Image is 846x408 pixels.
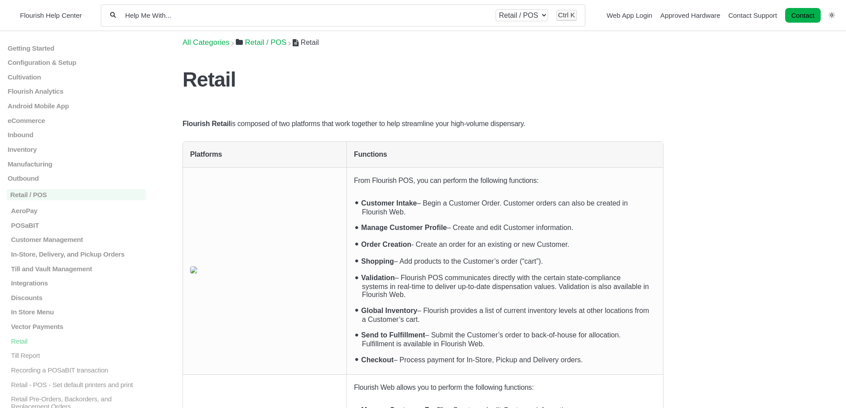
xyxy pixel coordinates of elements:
[358,301,656,326] li: – Flourish provides a list of current inventory levels at other locations from a Customer’s cart.
[361,257,394,265] strong: Shopping
[7,189,146,200] a: Retail / POS
[570,11,575,19] kbd: K
[124,11,487,20] input: Help Me With...
[10,221,146,229] p: POSaBIT
[245,38,287,47] span: ​Retail / POS
[361,224,447,231] strong: Manage Customer Profile
[728,12,777,19] a: Contact Support navigation item
[7,380,146,388] a: Retail - POS - Set default printers and print
[358,218,656,235] li: – Create and edit Customer information.
[236,38,286,47] a: Retail / POS
[7,146,146,153] a: Inventory
[354,175,656,186] p: From Flourish POS, you can perform the following functions:
[7,44,146,51] a: Getting Started
[7,265,146,272] a: Till and Vault Management
[7,279,146,287] a: Integrations
[7,308,146,316] a: In Store Menu
[190,151,222,158] strong: Platforms
[361,307,417,314] strong: Global Inventory
[361,274,395,281] strong: Validation
[183,38,230,47] a: Breadcrumb link to All Categories
[7,294,146,301] a: Discounts
[7,102,146,110] a: Android Mobile App
[361,199,417,207] strong: Customer Intake
[7,207,146,214] a: AeroPay
[7,337,146,345] a: Retail
[354,382,656,393] p: Flourish Web allows you to perform the following functions:
[7,73,146,81] a: Cultivation
[10,207,146,214] p: AeroPay
[358,235,656,252] li: - Create an order for an existing or new Customer.
[7,174,146,182] a: Outbound
[10,337,146,345] p: Retail
[7,87,146,95] a: Flourish Analytics
[7,160,146,167] a: Manufacturing
[20,12,82,19] span: Flourish Help Center
[183,118,663,130] p: is composed of two platforms that work together to help streamline your high-volume dispensary.
[7,366,146,374] a: Recording a POSaBIT transaction
[11,9,16,21] img: Flourish Help Center Logo
[11,9,82,21] a: Flourish Help Center
[829,11,835,19] a: Switch dark mode setting
[7,323,146,330] a: Vector Payments
[7,250,146,258] a: In-Store, Delivery, and Pickup Orders
[190,266,197,273] img: logo_flourishPOS.png
[607,12,652,19] a: Web App Login navigation item
[358,268,656,301] li: – Flourish POS communicates directly with the certain state-compliance systems in real-time to de...
[183,120,230,127] strong: Flourish Retail
[7,59,146,66] a: Configuration & Setup
[10,323,146,330] p: Vector Payments
[183,67,663,91] h1: Retail
[783,9,823,22] li: Contact desktop
[10,294,146,301] p: Discounts
[7,221,146,229] a: POSaBIT
[358,350,656,367] li: – Process payment for In-Store, Pickup and Delivery orders.
[354,151,387,158] strong: Functions
[10,279,146,287] p: Integrations
[10,236,146,243] p: Customer Management
[7,131,146,139] a: Inbound
[183,38,230,47] span: All Categories
[660,12,720,19] a: Approved Hardware navigation item
[358,252,656,269] li: – Add products to the Customer’s order (“cart”).
[558,11,569,19] kbd: Ctrl
[10,250,146,258] p: In-Store, Delivery, and Pickup Orders
[10,380,146,388] p: Retail - POS - Set default printers and print
[358,326,656,351] li: – Submit the Customer’s order to back-of-house for allocation. Fulfillment is available in Flouri...
[7,352,146,359] a: Till Report
[10,366,146,374] p: Recording a POSaBIT transaction
[361,356,393,364] strong: Checkout
[785,8,821,23] a: Contact
[7,117,146,124] a: eCommerce
[358,194,656,218] li: – Begin a Customer Order. Customer orders can also be created in Flourish Web.
[10,308,146,316] p: In Store Menu
[361,241,411,248] strong: Order Creation
[361,331,425,339] strong: Send to Fulfillment
[7,236,146,243] a: Customer Management
[301,39,319,46] span: Retail
[10,352,146,359] p: Till Report
[10,265,146,272] p: Till and Vault Management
